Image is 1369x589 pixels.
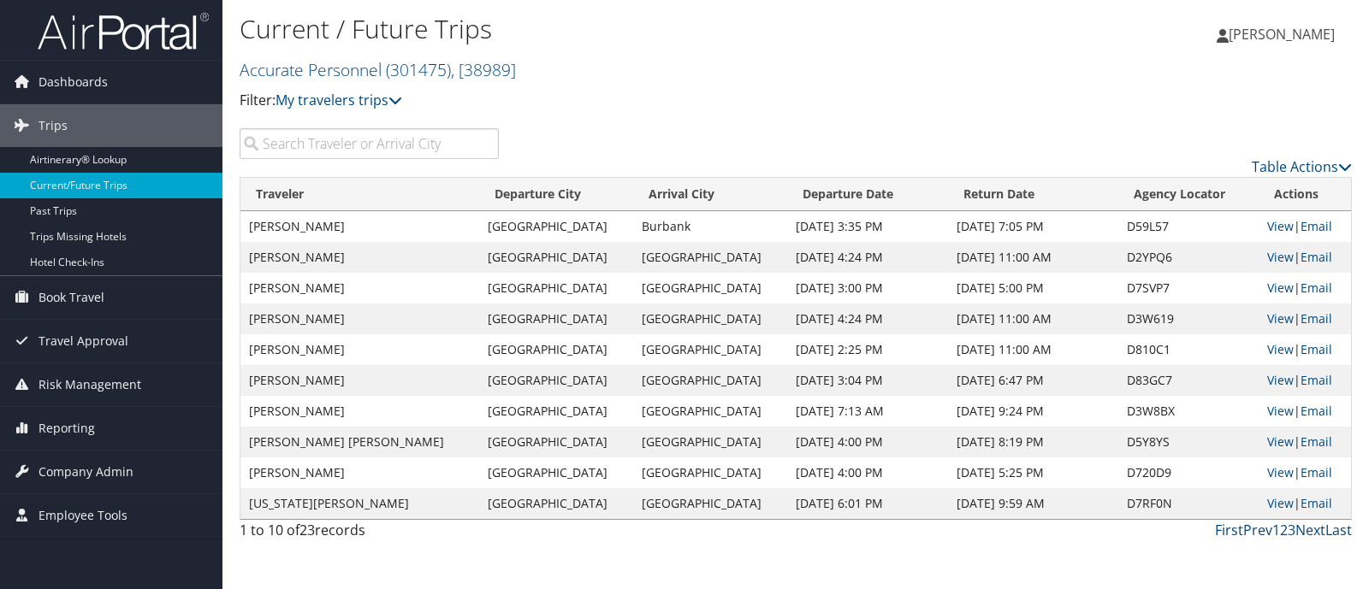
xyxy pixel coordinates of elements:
[240,242,479,273] td: [PERSON_NAME]
[1267,249,1294,265] a: View
[1267,218,1294,234] a: View
[787,242,948,273] td: [DATE] 4:24 PM
[240,178,479,211] th: Traveler: activate to sort column ascending
[633,211,787,242] td: Burbank
[240,303,479,334] td: [PERSON_NAME]
[633,457,787,488] td: [GEOGRAPHIC_DATA]
[1259,242,1351,273] td: |
[1267,280,1294,296] a: View
[1267,310,1294,327] a: View
[1301,341,1332,357] a: Email
[1301,433,1332,450] a: Email
[1301,280,1332,296] a: Email
[479,488,633,519] td: [GEOGRAPHIC_DATA]
[1259,396,1351,427] td: |
[1259,488,1351,519] td: |
[948,396,1118,427] td: [DATE] 9:24 PM
[787,334,948,365] td: [DATE] 2:25 PM
[1259,303,1351,334] td: |
[479,396,633,427] td: [GEOGRAPHIC_DATA]
[1267,433,1294,450] a: View
[479,334,633,365] td: [GEOGRAPHIC_DATA]
[633,334,787,365] td: [GEOGRAPHIC_DATA]
[1301,464,1332,480] a: Email
[240,396,479,427] td: [PERSON_NAME]
[1280,521,1288,539] a: 2
[39,363,141,406] span: Risk Management
[240,365,479,396] td: [PERSON_NAME]
[633,365,787,396] td: [GEOGRAPHIC_DATA]
[948,242,1118,273] td: [DATE] 11:00 AM
[240,427,479,457] td: [PERSON_NAME] [PERSON_NAME]
[787,303,948,334] td: [DATE] 4:24 PM
[948,488,1118,519] td: [DATE] 9:59 AM
[948,273,1118,303] td: [DATE] 5:00 PM
[1301,495,1332,511] a: Email
[1217,9,1352,60] a: [PERSON_NAME]
[1118,427,1259,457] td: D5Y8YS
[633,242,787,273] td: [GEOGRAPHIC_DATA]
[1259,211,1351,242] td: |
[240,90,981,112] p: Filter:
[1325,521,1352,539] a: Last
[479,242,633,273] td: [GEOGRAPHIC_DATA]
[787,178,948,211] th: Departure Date: activate to sort column descending
[240,457,479,488] td: [PERSON_NAME]
[1118,488,1259,519] td: D7RF0N
[948,427,1118,457] td: [DATE] 8:19 PM
[633,427,787,457] td: [GEOGRAPHIC_DATA]
[1259,457,1351,488] td: |
[240,211,479,242] td: [PERSON_NAME]
[1229,25,1335,44] span: [PERSON_NAME]
[1243,521,1272,539] a: Prev
[479,427,633,457] td: [GEOGRAPHIC_DATA]
[1259,427,1351,457] td: |
[451,58,516,81] span: , [ 38989 ]
[1301,403,1332,419] a: Email
[39,407,95,450] span: Reporting
[1259,334,1351,365] td: |
[948,365,1118,396] td: [DATE] 6:47 PM
[1301,249,1332,265] a: Email
[1118,178,1259,211] th: Agency Locator: activate to sort column ascending
[1118,457,1259,488] td: D720D9
[1267,464,1294,480] a: View
[1267,495,1294,511] a: View
[240,128,499,159] input: Search Traveler or Arrival City
[633,488,787,519] td: [GEOGRAPHIC_DATA]
[38,11,209,51] img: airportal-logo.png
[1288,521,1295,539] a: 3
[1295,521,1325,539] a: Next
[39,451,133,493] span: Company Admin
[1267,403,1294,419] a: View
[1118,396,1259,427] td: D3W8BX
[1215,521,1243,539] a: First
[39,494,127,537] span: Employee Tools
[1301,310,1332,327] a: Email
[1301,218,1332,234] a: Email
[240,334,479,365] td: [PERSON_NAME]
[39,61,108,103] span: Dashboards
[1118,303,1259,334] td: D3W619
[787,427,948,457] td: [DATE] 4:00 PM
[1267,372,1294,388] a: View
[240,58,516,81] a: Accurate Personnel
[1118,211,1259,242] td: D59L57
[1301,372,1332,388] a: Email
[1118,334,1259,365] td: D810C1
[479,365,633,396] td: [GEOGRAPHIC_DATA]
[1118,273,1259,303] td: D7SVP7
[1267,341,1294,357] a: View
[240,11,981,47] h1: Current / Future Trips
[787,365,948,396] td: [DATE] 3:04 PM
[479,457,633,488] td: [GEOGRAPHIC_DATA]
[787,273,948,303] td: [DATE] 3:00 PM
[240,273,479,303] td: [PERSON_NAME]
[948,211,1118,242] td: [DATE] 7:05 PM
[240,488,479,519] td: [US_STATE][PERSON_NAME]
[787,457,948,488] td: [DATE] 4:00 PM
[276,91,402,109] a: My travelers trips
[633,178,787,211] th: Arrival City: activate to sort column ascending
[787,211,948,242] td: [DATE] 3:35 PM
[1259,365,1351,396] td: |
